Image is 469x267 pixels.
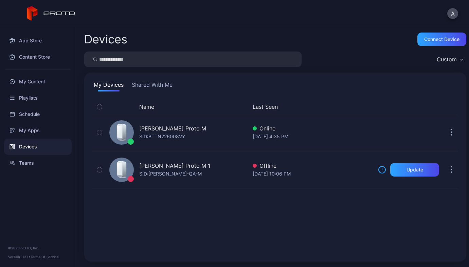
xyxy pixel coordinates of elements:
[4,122,72,139] a: My Apps
[4,33,72,49] a: App Store
[31,255,59,259] a: Terms Of Service
[253,170,373,178] div: [DATE] 10:06 PM
[4,49,72,65] a: Content Store
[130,81,174,91] button: Shared With Me
[139,170,202,178] div: SID: [PERSON_NAME]-QA-M
[437,56,457,63] div: Custom
[139,124,206,132] div: [PERSON_NAME] Proto M
[424,37,459,42] div: Connect device
[139,132,185,141] div: SID: BTTN226008VY
[407,167,423,172] div: Update
[253,162,373,170] div: Offline
[253,132,373,141] div: [DATE] 4:35 PM
[8,245,68,251] div: © 2025 PROTO, Inc.
[139,103,154,111] button: Name
[4,106,72,122] a: Schedule
[139,162,210,170] div: [PERSON_NAME] Proto M 1
[447,8,458,19] button: A
[433,52,466,67] button: Custom
[417,33,466,46] button: Connect device
[375,103,436,111] div: Update Device
[4,90,72,106] a: Playlists
[253,124,373,132] div: Online
[4,139,72,155] a: Devices
[8,255,31,259] span: Version 1.13.1 •
[92,81,125,91] button: My Devices
[253,103,370,111] button: Last Seen
[4,74,72,90] a: My Content
[445,103,458,111] div: Options
[4,155,72,171] a: Teams
[84,33,127,45] h2: Devices
[390,163,439,177] button: Update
